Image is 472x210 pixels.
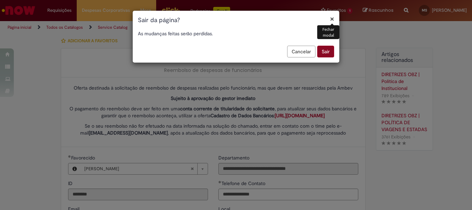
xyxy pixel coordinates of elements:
div: Fechar modal [317,25,339,39]
p: As mudanças feitas serão perdidas. [138,30,334,37]
h1: Sair da página? [138,16,334,25]
button: Cancelar [287,46,315,57]
button: Sair [317,46,334,57]
button: Fechar modal [330,15,334,22]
